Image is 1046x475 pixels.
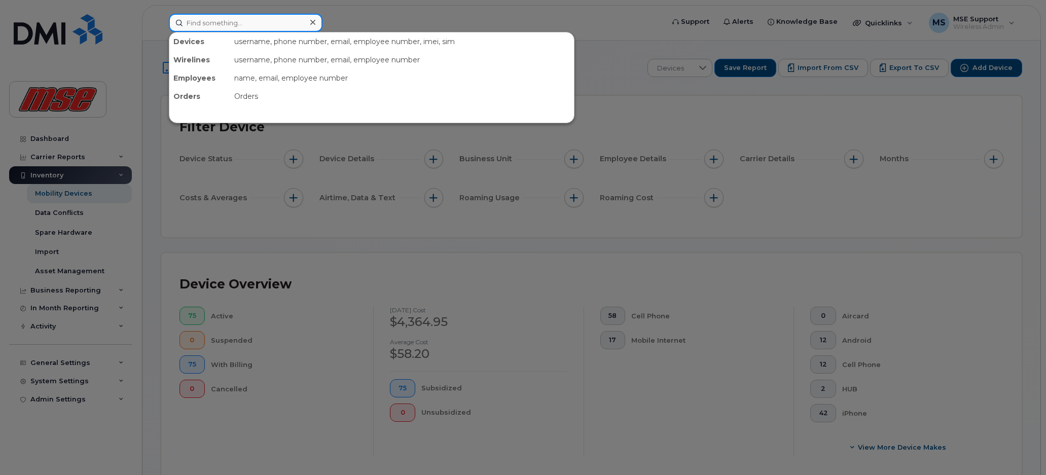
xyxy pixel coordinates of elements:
[169,87,230,105] div: Orders
[230,51,574,69] div: username, phone number, email, employee number
[169,51,230,69] div: Wirelines
[230,69,574,87] div: name, email, employee number
[230,32,574,51] div: username, phone number, email, employee number, imei, sim
[169,32,230,51] div: Devices
[169,69,230,87] div: Employees
[230,87,574,105] div: Orders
